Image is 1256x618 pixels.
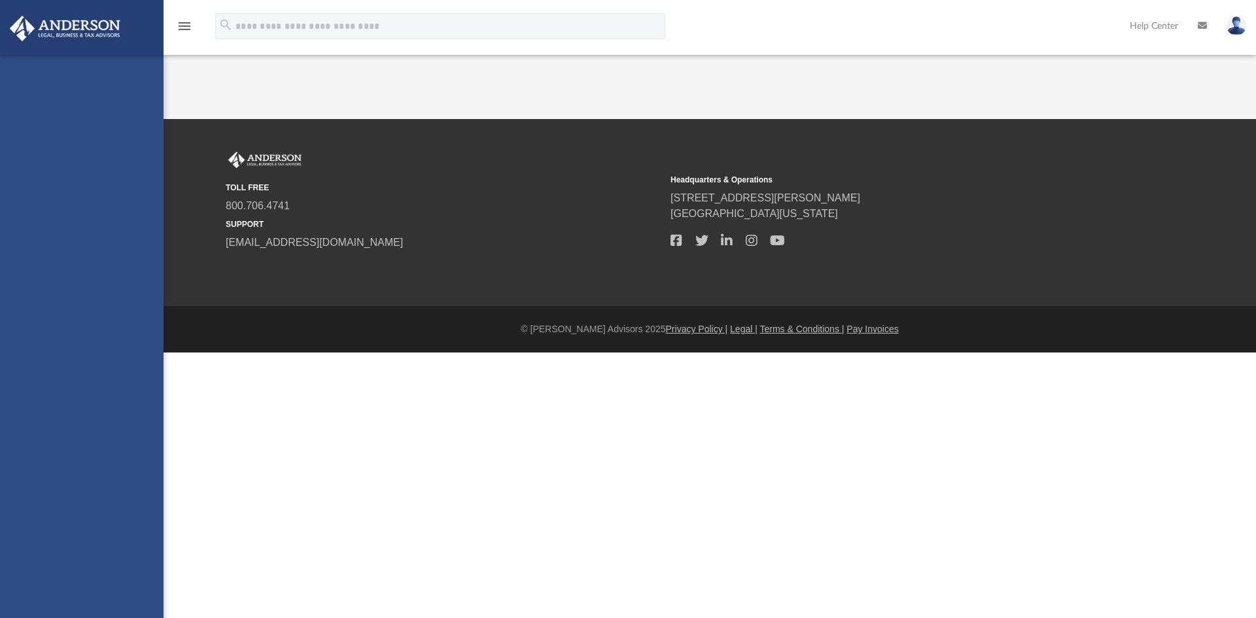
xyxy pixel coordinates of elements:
small: SUPPORT [226,218,661,230]
a: menu [177,25,192,34]
a: 800.706.4741 [226,200,290,211]
a: Terms & Conditions | [760,324,845,334]
img: Anderson Advisors Platinum Portal [226,152,304,169]
a: [EMAIL_ADDRESS][DOMAIN_NAME] [226,237,403,248]
a: [GEOGRAPHIC_DATA][US_STATE] [671,208,838,219]
small: TOLL FREE [226,182,661,194]
a: [STREET_ADDRESS][PERSON_NAME] [671,192,860,203]
img: User Pic [1227,16,1246,35]
div: © [PERSON_NAME] Advisors 2025 [164,322,1256,336]
a: Pay Invoices [846,324,898,334]
img: Anderson Advisors Platinum Portal [6,16,124,41]
i: menu [177,18,192,34]
small: Headquarters & Operations [671,174,1106,186]
i: search [218,18,233,32]
a: Legal | [730,324,758,334]
a: Privacy Policy | [666,324,728,334]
